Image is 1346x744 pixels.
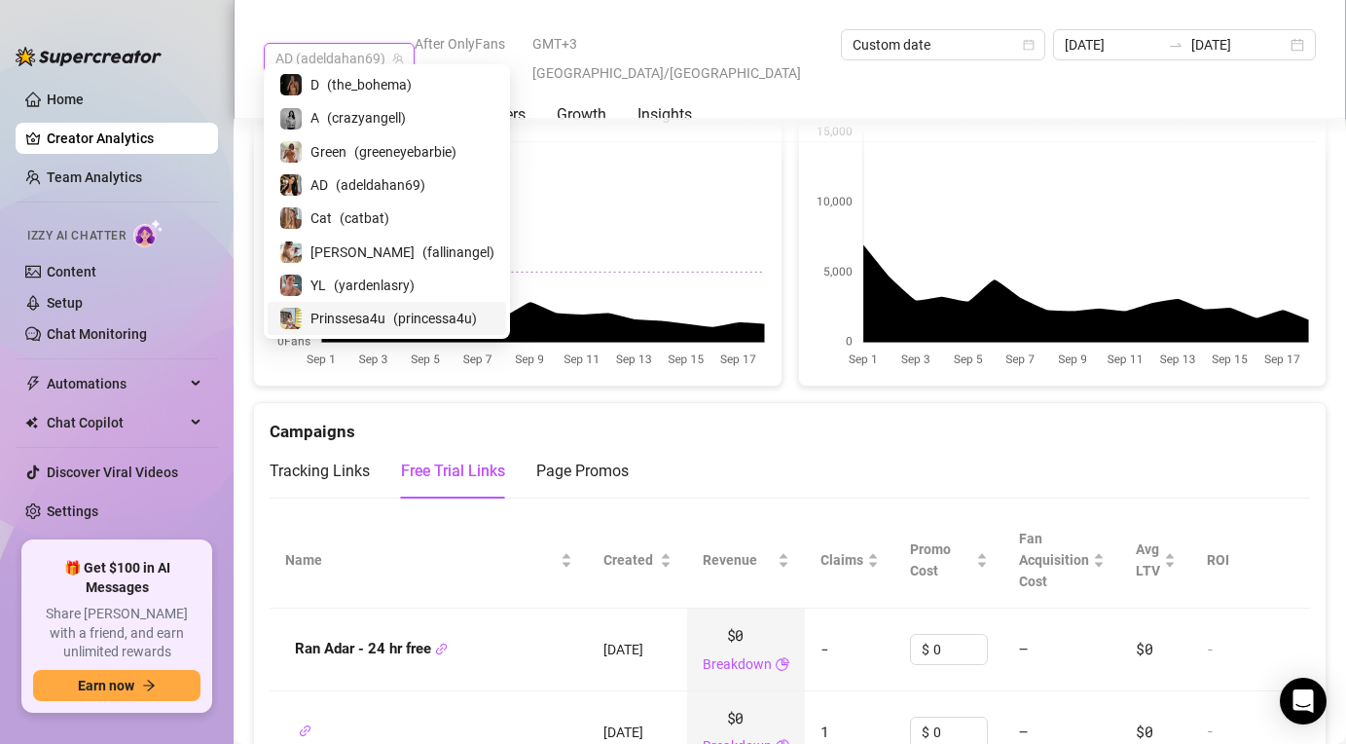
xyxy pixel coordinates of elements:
[392,53,404,64] span: team
[47,295,83,311] a: Setup
[727,707,744,730] span: $0
[280,141,302,163] img: Green
[142,679,156,692] span: arrow-right
[299,725,311,737] span: link
[310,174,328,196] span: AD
[910,539,972,581] span: Promo Cost
[401,460,505,483] div: Free Trial Links
[280,275,302,296] img: YL
[422,242,494,263] span: ( fallinangel )
[16,47,162,66] img: logo-BBDzfeDw.svg
[354,141,456,163] span: ( greeneyebarbie )
[33,670,200,701] button: Earn nowarrow-right
[1207,723,1294,740] div: -
[334,275,415,296] span: ( yardenlasry )
[1065,34,1160,56] input: Start date
[295,640,448,657] strong: Ran Adar - 24 hr free
[299,725,311,739] button: Copy Link
[603,725,643,740] span: [DATE]
[637,103,692,127] div: Insights
[310,242,415,263] span: [PERSON_NAME]
[47,169,142,185] a: Team Analytics
[47,465,178,480] a: Discover Viral Videos
[1136,639,1152,658] span: $0
[327,74,412,95] span: ( the_bohema )
[340,207,389,229] span: ( catbat )
[280,207,302,229] img: Cat
[1168,37,1183,53] span: to
[1207,641,1294,658] div: -
[933,635,987,664] input: Enter cost
[280,108,302,130] img: A
[1136,722,1152,741] span: $0
[435,643,448,655] span: link
[776,653,789,675] span: pie-chart
[415,29,521,88] span: After OnlyFans cut
[310,74,319,95] span: D
[1023,39,1035,51] span: calendar
[1019,639,1028,658] span: —
[820,722,829,741] span: 1
[310,107,319,129] span: A
[532,29,829,88] span: GMT+3 [GEOGRAPHIC_DATA]/[GEOGRAPHIC_DATA]
[336,174,425,196] span: ( adeldahan69 )
[280,242,302,263] img: Lex Angel
[1280,678,1327,725] div: Open Intercom Messenger
[47,264,96,279] a: Content
[33,559,200,597] span: 🎁 Get $100 in AI Messages
[47,407,185,438] span: Chat Copilot
[25,416,38,429] img: Chat Copilot
[536,460,629,483] div: Page Promos
[47,123,202,154] a: Creator Analytics
[703,653,772,675] a: Breakdown
[557,103,606,127] div: Growth
[1191,34,1287,56] input: End date
[1168,37,1183,53] span: swap-right
[78,678,134,693] span: Earn now
[280,308,302,329] img: Prinssesa4u
[853,30,1034,59] span: Custom date
[270,460,370,483] div: Tracking Links
[280,74,302,95] img: D
[47,368,185,399] span: Automations
[603,549,656,571] span: Created
[327,107,406,129] span: ( crazyangell )
[310,275,326,296] span: YL
[47,326,147,342] a: Chat Monitoring
[1136,541,1160,578] span: Avg LTV
[270,403,1310,445] div: Campaigns
[310,308,385,329] span: Prinssesa4u
[1019,722,1028,741] span: —
[820,549,863,571] span: Claims
[280,174,302,196] img: AD
[1207,552,1229,568] span: ROI
[47,503,98,519] a: Settings
[703,549,774,571] span: Revenue
[393,308,477,329] span: ( princessa4u )
[820,639,829,658] span: -
[435,642,448,656] button: Copy Link
[33,605,200,662] span: Share [PERSON_NAME] with a friend, and earn unlimited rewards
[310,207,332,229] span: Cat
[603,642,643,657] span: [DATE]
[47,92,84,107] a: Home
[27,227,126,245] span: Izzy AI Chatter
[133,219,164,247] img: AI Chatter
[25,376,41,391] span: thunderbolt
[285,549,557,571] span: Name
[310,141,346,163] span: Green
[1019,531,1089,589] span: Fan Acquisition Cost
[727,624,744,648] span: $0
[275,44,403,73] span: AD (adeldahan69)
